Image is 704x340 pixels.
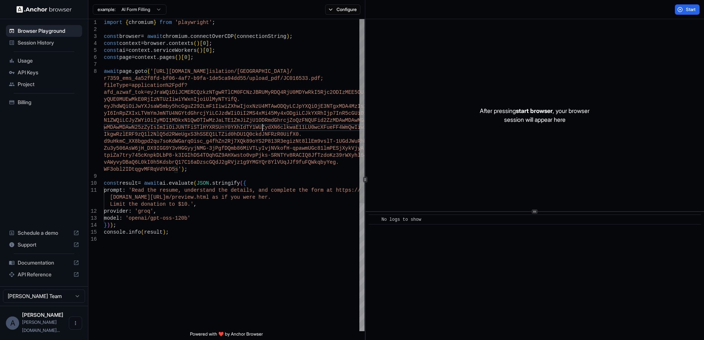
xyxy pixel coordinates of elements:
[104,103,258,109] span: eyJhdWQiOiJwYXJsaW5mby5hcGguZ292LmF1IiwiZXhwIjoxNz
[159,54,175,60] span: pages
[163,229,166,235] span: )
[132,68,135,74] span: .
[141,229,144,235] span: (
[119,40,141,46] span: context
[209,68,293,74] span: islation/[GEOGRAPHIC_DATA]/
[18,27,79,35] span: Browser Playground
[6,227,82,239] div: Schedule a demo
[18,259,70,266] span: Documentation
[156,54,159,60] span: .
[381,217,421,222] span: No logs to show
[6,25,82,37] div: Browser Playground
[289,33,292,39] span: ;
[209,180,212,186] span: .
[122,187,125,193] span: :
[22,312,63,318] span: Ashish Shroti
[104,180,119,186] span: const
[184,54,187,60] span: 0
[88,54,97,61] div: 6
[169,40,193,46] span: contexts
[194,180,197,186] span: (
[240,180,243,186] span: (
[129,229,141,235] span: info
[516,107,553,114] span: start browser
[88,61,97,68] div: 7
[184,166,187,172] span: ;
[144,180,159,186] span: await
[18,271,70,278] span: API Reference
[88,68,97,75] div: 8
[166,194,271,200] span: m/preview.html as if you were her.
[190,33,234,39] span: connectOverCDP
[234,33,237,39] span: (
[203,40,206,46] span: 0
[6,55,82,67] div: Usage
[119,215,122,221] span: :
[119,33,141,39] span: browser
[6,269,82,280] div: API Reference
[88,236,97,243] div: 16
[88,173,97,180] div: 9
[175,20,212,25] span: 'playwright'
[135,208,153,214] span: 'groq'
[110,222,113,228] span: )
[150,47,153,53] span: .
[119,47,126,53] span: ai
[675,4,700,15] button: Start
[6,257,82,269] div: Documentation
[6,37,82,49] div: Session History
[166,40,169,46] span: .
[237,33,286,39] span: connectionString
[138,180,141,186] span: =
[126,215,190,221] span: 'openai/gpt-oss-120b'
[88,222,97,229] div: 14
[6,78,82,90] div: Project
[126,229,129,235] span: .
[104,166,181,172] span: WF3obl2IDtqgvMFRqVdYkD5s'
[104,187,122,193] span: prompt
[212,20,215,25] span: ;
[104,33,119,39] span: const
[258,103,379,109] span: U4MTAwODQyLCJpYXQiOjE3NTgxMDA4MzIsImlzc
[88,19,97,26] div: 1
[126,20,129,25] span: {
[132,54,135,60] span: =
[88,40,97,47] div: 4
[104,208,129,214] span: provider
[129,47,150,53] span: context
[686,7,696,13] span: Start
[18,69,79,76] span: API Keys
[110,201,194,207] span: Limit the donation to $10.'
[104,110,258,116] span: yI6InRpZXIxLTVmYmJmNTU4NGYtdGhrcjYiLCJzdWIiOiI2MS4
[181,166,184,172] span: )
[17,6,72,13] img: Anchor Logo
[6,96,82,108] div: Billing
[243,180,246,186] span: {
[104,96,240,102] span: yQUE0MUEwMkE0RjIzNTUzIiwiYWxnIjoiUlMyNTYifQ.
[200,40,203,46] span: [
[135,54,156,60] span: context
[169,180,193,186] span: evaluate
[194,40,197,46] span: (
[104,68,119,74] span: await
[190,54,193,60] span: ;
[258,138,379,144] span: S2P813R3egizNt8llEm9vslT-1UGdJWuRhb5NyW
[6,67,82,78] div: API Keys
[166,229,169,235] span: ;
[88,215,97,222] div: 13
[258,159,339,165] span: YQr8YlVUqJJf9fuFQWkqbyYeg.
[18,39,79,46] span: Session History
[159,20,172,25] span: from
[69,316,82,330] button: Open menu
[88,180,97,187] div: 10
[144,229,162,235] span: result
[141,33,144,39] span: =
[325,4,361,15] button: Configure
[104,124,258,130] span: wMDAwMDAwN25zZyIsImIiOiJUNTFiSTlHYXRSUnY0YXhIdTY1W
[197,40,200,46] span: )
[206,47,209,53] span: 0
[480,106,589,124] p: After pressing , your browser session will appear here
[104,131,258,137] span: IkgwRzlERF9zQ1l2NlQ5d2RWeUgxS3hSSEQ1LTZid0hDU1Q0ck
[104,117,258,123] span: N1ZWQiLCJyZWYiOiIyMDI1MDkxN1QwOTIwMzJaLTE1ZmJiZjU1
[175,54,178,60] span: (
